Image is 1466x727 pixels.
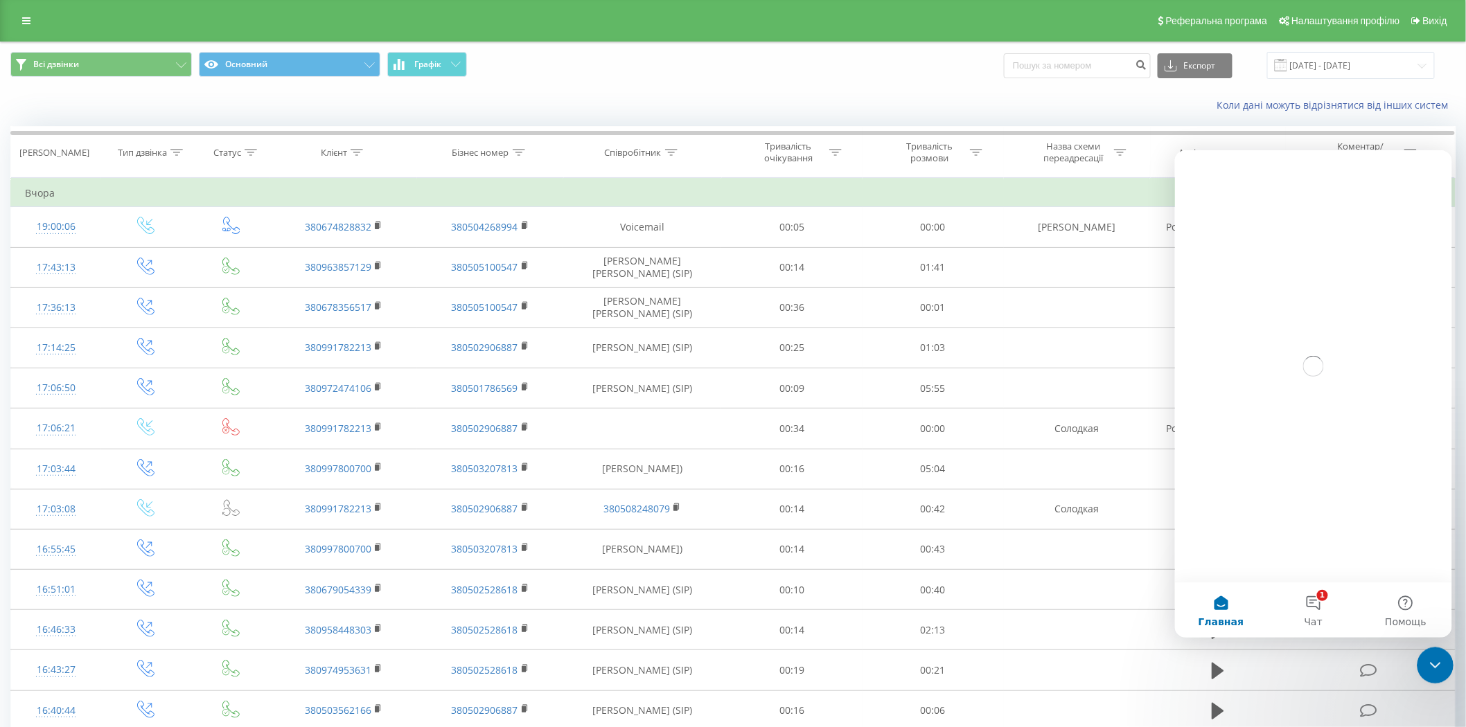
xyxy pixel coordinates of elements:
[305,422,371,435] a: 380991782213
[305,341,371,354] a: 380991782213
[452,542,518,555] a: 380503207813
[213,147,241,159] div: Статус
[25,496,87,523] div: 17:03:08
[25,375,87,402] div: 17:06:50
[305,382,371,395] a: 380972474106
[33,59,79,70] span: Всі дзвінки
[25,415,87,442] div: 17:06:21
[10,52,192,77] button: Всі дзвінки
[25,213,87,240] div: 19:00:06
[25,294,87,321] div: 17:36:13
[863,368,1004,409] td: 05:55
[25,334,87,361] div: 17:14:25
[563,247,721,287] td: [PERSON_NAME] [PERSON_NAME] (SIP)
[321,147,347,159] div: Клієнт
[1423,15,1447,26] span: Вихід
[721,449,863,489] td: 00:16
[1167,220,1269,233] span: Розмова не відбулась
[452,422,518,435] a: 380502906887
[452,462,518,475] a: 380503207813
[452,260,518,273] a: 380505100547
[863,449,1004,489] td: 05:04
[1036,141,1111,164] div: Назва схеми переадресації
[305,220,371,233] a: 380674828832
[721,368,863,409] td: 00:09
[19,147,89,159] div: [PERSON_NAME]
[563,570,721,610] td: [PERSON_NAME] (SIP)
[721,610,863,650] td: 00:14
[11,179,1456,207] td: Вчора
[721,489,863,529] td: 00:14
[563,449,721,489] td: [PERSON_NAME])
[1217,98,1456,111] a: Коли дані можуть відрізнятися вiд інших систем
[863,287,1004,327] td: 00:01
[721,650,863,690] td: 00:19
[1320,141,1401,164] div: Коментар/категорія дзвінка
[863,610,1004,650] td: 02:13
[863,207,1004,247] td: 00:00
[452,583,518,596] a: 380502528618
[563,529,721,569] td: [PERSON_NAME])
[25,656,87,683] div: 16:43:27
[1004,207,1151,247] td: [PERSON_NAME]
[721,247,863,287] td: 00:14
[25,697,87,724] div: 16:40:44
[1004,489,1151,529] td: Солодкая
[863,529,1004,569] td: 00:43
[118,147,167,159] div: Тип дзвінка
[25,456,87,483] div: 17:03:44
[305,462,371,475] a: 380997800700
[452,147,509,159] div: Бізнес номер
[1291,15,1399,26] span: Налаштування профілю
[603,502,670,515] a: 380508248079
[1179,147,1266,159] div: Аудіозапис розмови
[25,254,87,281] div: 17:43:13
[563,287,721,327] td: [PERSON_NAME] [PERSON_NAME] (SIP)
[1166,15,1268,26] span: Реферальна програма
[721,287,863,327] td: 00:36
[305,663,371,676] a: 380974953631
[1004,53,1151,78] input: Пошук за номером
[387,52,467,77] button: Графік
[863,650,1004,690] td: 00:21
[452,703,518,717] a: 380502906887
[1175,150,1452,638] iframe: Intercom live chat
[1418,647,1454,684] iframe: Intercom live chat
[1158,53,1233,78] button: Експорт
[563,610,721,650] td: [PERSON_NAME] (SIP)
[863,247,1004,287] td: 01:41
[199,52,380,77] button: Основний
[1167,422,1269,435] span: Розмова не відбулась
[305,300,371,314] a: 380678356517
[721,207,863,247] td: 00:05
[563,368,721,409] td: [PERSON_NAME] (SIP)
[414,60,441,69] span: Графік
[305,703,371,717] a: 380503562166
[1004,409,1151,449] td: Солодкая
[752,141,826,164] div: Тривалість очікування
[863,489,1004,529] td: 00:42
[452,300,518,314] a: 380505100547
[25,616,87,643] div: 16:46:33
[305,260,371,273] a: 380963857129
[452,382,518,395] a: 380501786569
[452,623,518,636] a: 380502528618
[863,570,1004,610] td: 00:40
[863,327,1004,368] td: 01:03
[892,141,966,164] div: Тривалість розмови
[305,623,371,636] a: 380958448303
[563,207,721,247] td: Voicemail
[305,542,371,555] a: 380997800700
[25,536,87,563] div: 16:55:45
[452,341,518,354] a: 380502906887
[563,650,721,690] td: [PERSON_NAME] (SIP)
[452,502,518,515] a: 380502906887
[721,529,863,569] td: 00:14
[305,583,371,596] a: 380679054339
[452,220,518,233] a: 380504268994
[721,570,863,610] td: 00:10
